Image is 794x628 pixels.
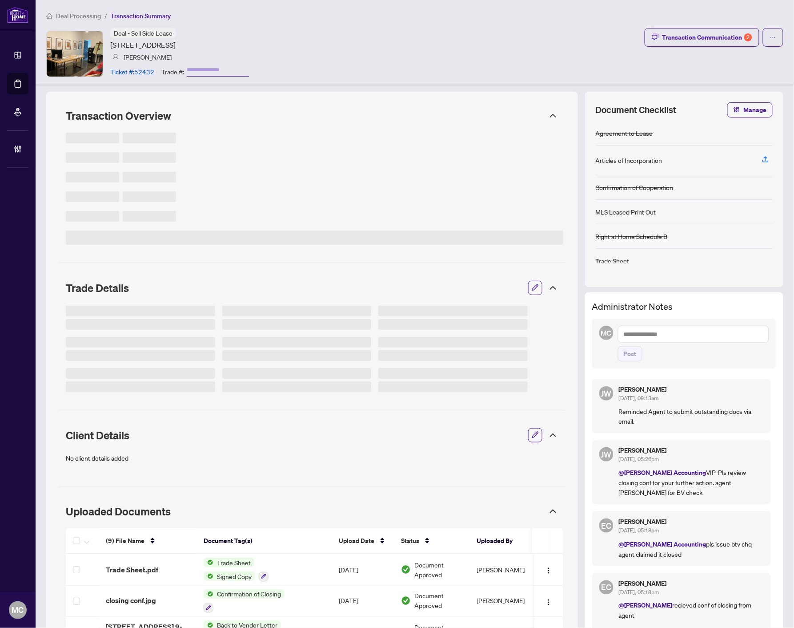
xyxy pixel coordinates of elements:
[99,528,196,554] th: (9) File Name
[204,571,213,581] img: Status Icon
[542,563,556,577] button: Logo
[545,567,553,574] img: Logo
[111,12,171,20] span: Transaction Summary
[59,423,565,448] div: Client Details
[601,448,612,461] span: JW
[542,594,556,608] button: Logo
[332,586,394,617] td: [DATE]
[204,558,213,567] img: Status Icon
[110,40,176,50] article: [STREET_ADDRESS]
[596,128,653,138] div: Agreement to Lease
[770,34,776,41] span: ellipsis
[59,276,565,300] div: Trade Details
[414,560,462,579] span: Document Approved
[758,597,785,624] button: Open asap
[332,528,394,554] th: Upload Date
[662,30,752,45] div: Transaction Communication
[619,467,764,497] p: VIP-Pls review closing conf for your further action. agent [PERSON_NAME] for BV check
[596,231,668,241] div: Right at Home Schedule B
[619,519,764,525] h5: [PERSON_NAME]
[196,528,332,554] th: Document Tag(s)
[56,12,101,20] span: Deal Processing
[601,519,611,532] span: EC
[592,300,777,313] h3: Administrator Notes
[596,104,677,116] span: Document Checklist
[7,7,28,23] img: logo
[204,589,213,599] img: Status Icon
[12,604,24,616] span: MC
[47,31,103,77] img: IMG-N12365889_1.jpg
[394,528,469,554] th: Status
[619,540,706,548] span: @[PERSON_NAME] Accounting
[619,468,706,477] span: @[PERSON_NAME] Accounting
[601,581,611,593] span: EC
[401,596,411,606] img: Document Status
[112,54,119,60] img: svg%3e
[619,395,659,401] span: [DATE], 09:13am
[59,500,565,523] div: Uploaded Documents
[619,386,764,393] h5: [PERSON_NAME]
[332,554,394,586] td: [DATE]
[204,558,269,582] button: Status IconTrade SheetStatus IconSigned Copy
[618,346,642,361] button: Post
[401,565,411,575] img: Document Status
[744,33,752,41] div: 2
[619,601,673,610] span: @[PERSON_NAME]
[66,453,225,463] p: No client details added
[619,527,659,534] span: [DATE], 05:18pm
[619,580,764,587] h5: [PERSON_NAME]
[601,328,612,339] span: MC
[619,539,764,559] p: pls issue btv chq agent claimed it closed
[213,558,254,567] span: Trade Sheet
[106,596,156,606] span: closing conf.jpg
[596,256,630,266] div: Trade Sheet
[204,589,285,613] button: Status IconConfirmation of Closing
[727,102,773,117] button: Manage
[213,571,255,581] span: Signed Copy
[124,52,172,62] article: [PERSON_NAME]
[66,429,129,442] span: Client Details
[59,104,565,127] div: Transaction Overview
[619,456,659,462] span: [DATE], 05:26pm
[161,67,184,77] article: Trade #:
[469,554,536,586] td: [PERSON_NAME]
[596,182,674,192] div: Confirmation of Cooperation
[106,536,144,546] span: (9) File Name
[619,589,659,596] span: [DATE], 05:18pm
[66,281,129,295] span: Trade Details
[619,406,764,426] p: Reminded Agent to submit outstanding docs via email.
[114,29,172,37] span: Deal - Sell Side Lease
[401,536,419,546] span: Status
[469,586,536,617] td: [PERSON_NAME]
[601,387,612,400] span: JW
[110,67,154,77] article: Ticket #: 52432
[744,103,767,117] span: Manage
[414,591,462,611] span: Document Approved
[46,13,52,19] span: home
[339,536,374,546] span: Upload Date
[66,505,171,518] span: Uploaded Documents
[104,11,107,21] li: /
[469,528,536,554] th: Uploaded By
[213,589,285,599] span: Confirmation of Closing
[106,564,158,575] span: Trade Sheet.pdf
[545,599,553,606] img: Logo
[66,109,171,122] span: Transaction Overview
[596,155,662,165] div: Articles of Incorporation
[619,447,764,454] h5: [PERSON_NAME]
[645,28,759,47] button: Transaction Communication2
[596,207,656,217] div: MLS Leased Print Out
